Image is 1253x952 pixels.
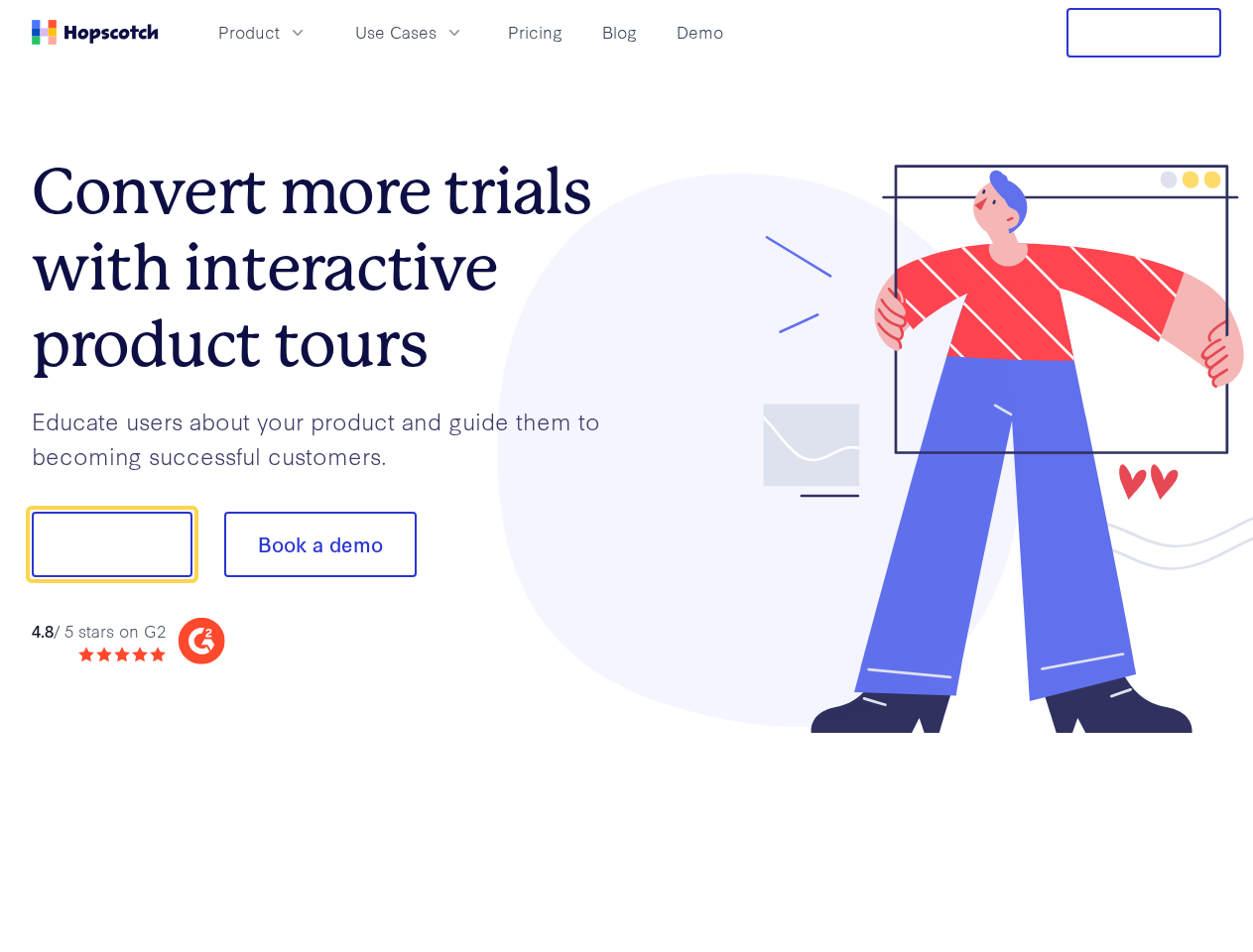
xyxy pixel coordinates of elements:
div: / 5 stars on G2 [32,619,166,644]
a: Pricing [500,16,570,49]
h1: Convert more trials with interactive product tours [32,154,627,382]
a: Blog [594,16,645,49]
button: Book a demo [224,512,417,577]
button: Use Cases [343,16,476,49]
span: Product [218,20,280,45]
button: Show me! [32,512,192,577]
strong: 4.8 [32,619,54,642]
span: Use Cases [355,20,437,45]
a: Demo [669,16,731,49]
button: Free Trial [1066,8,1221,58]
a: Home [32,20,159,45]
p: Educate users about your product and guide them to becoming successful customers. [32,404,627,472]
button: Product [206,16,319,49]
